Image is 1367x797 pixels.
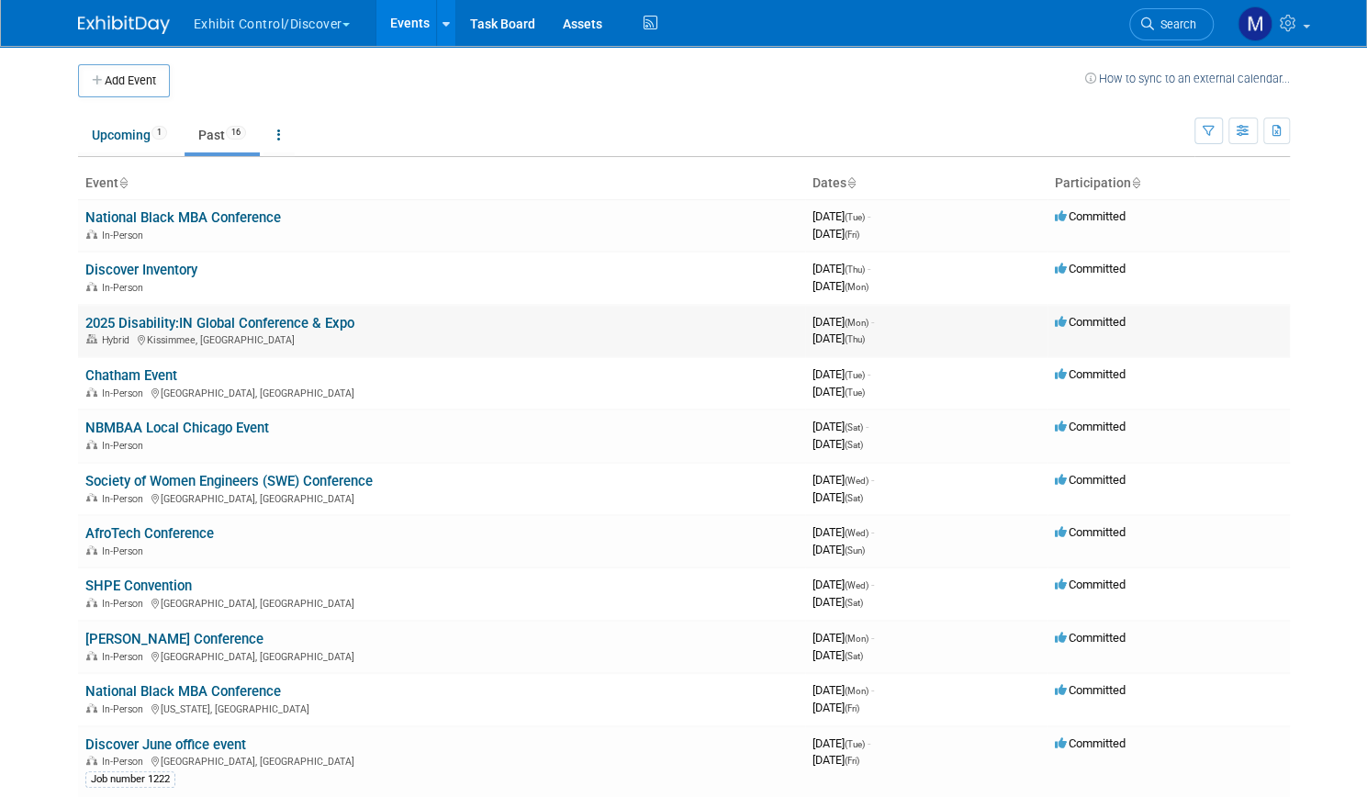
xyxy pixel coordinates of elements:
[85,315,354,331] a: 2025 Disability:IN Global Conference & Expo
[85,736,246,753] a: Discover June office event
[102,493,149,505] span: In-Person
[1154,17,1196,31] span: Search
[86,756,97,765] img: In-Person Event
[86,282,97,291] img: In-Person Event
[1055,683,1126,697] span: Committed
[102,440,149,452] span: In-Person
[86,651,97,660] img: In-Person Event
[812,525,874,539] span: [DATE]
[102,334,135,346] span: Hybrid
[102,387,149,399] span: In-Person
[845,334,865,344] span: (Thu)
[1129,8,1214,40] a: Search
[871,473,874,487] span: -
[85,771,175,788] div: Job number 1222
[805,168,1048,199] th: Dates
[845,212,865,222] span: (Tue)
[845,651,863,661] span: (Sat)
[868,262,870,275] span: -
[812,331,865,345] span: [DATE]
[86,230,97,239] img: In-Person Event
[868,736,870,750] span: -
[86,440,97,449] img: In-Person Event
[846,175,856,190] a: Sort by Start Date
[85,701,798,715] div: [US_STATE], [GEOGRAPHIC_DATA]
[1055,525,1126,539] span: Committed
[812,262,870,275] span: [DATE]
[845,370,865,380] span: (Tue)
[812,648,863,662] span: [DATE]
[102,651,149,663] span: In-Person
[85,753,798,768] div: [GEOGRAPHIC_DATA], [GEOGRAPHIC_DATA]
[845,282,868,292] span: (Mon)
[1085,72,1290,85] a: How to sync to an external calendar...
[812,578,874,591] span: [DATE]
[1055,367,1126,381] span: Committed
[85,262,197,278] a: Discover Inventory
[845,422,863,432] span: (Sat)
[871,315,874,329] span: -
[86,545,97,555] img: In-Person Event
[102,545,149,557] span: In-Person
[812,701,859,714] span: [DATE]
[86,387,97,397] img: In-Person Event
[85,367,177,384] a: Chatham Event
[812,736,870,750] span: [DATE]
[845,476,868,486] span: (Wed)
[812,490,863,504] span: [DATE]
[85,385,798,399] div: [GEOGRAPHIC_DATA], [GEOGRAPHIC_DATA]
[812,437,863,451] span: [DATE]
[78,168,805,199] th: Event
[1238,6,1272,41] img: Matt h
[845,545,865,556] span: (Sun)
[86,493,97,502] img: In-Person Event
[86,703,97,713] img: In-Person Event
[812,209,870,223] span: [DATE]
[871,631,874,645] span: -
[845,739,865,749] span: (Tue)
[78,64,170,97] button: Add Event
[1055,209,1126,223] span: Committed
[86,598,97,607] img: In-Person Event
[151,126,167,140] span: 1
[812,683,874,697] span: [DATE]
[85,683,281,700] a: National Black MBA Conference
[812,227,859,241] span: [DATE]
[812,279,868,293] span: [DATE]
[868,367,870,381] span: -
[226,126,246,140] span: 16
[845,703,859,713] span: (Fri)
[871,578,874,591] span: -
[118,175,128,190] a: Sort by Event Name
[85,525,214,542] a: AfroTech Conference
[102,282,149,294] span: In-Person
[868,209,870,223] span: -
[812,420,868,433] span: [DATE]
[845,686,868,696] span: (Mon)
[1055,736,1126,750] span: Committed
[1055,631,1126,645] span: Committed
[845,318,868,328] span: (Mon)
[1055,420,1126,433] span: Committed
[812,315,874,329] span: [DATE]
[85,331,798,346] div: Kissimmee, [GEOGRAPHIC_DATA]
[812,367,870,381] span: [DATE]
[845,230,859,240] span: (Fri)
[871,525,874,539] span: -
[845,493,863,503] span: (Sat)
[812,473,874,487] span: [DATE]
[85,578,192,594] a: SHPE Convention
[866,420,868,433] span: -
[871,683,874,697] span: -
[812,385,865,398] span: [DATE]
[812,543,865,556] span: [DATE]
[102,756,149,768] span: In-Person
[78,16,170,34] img: ExhibitDay
[845,580,868,590] span: (Wed)
[85,490,798,505] div: [GEOGRAPHIC_DATA], [GEOGRAPHIC_DATA]
[1048,168,1290,199] th: Participation
[102,598,149,610] span: In-Person
[812,753,859,767] span: [DATE]
[85,631,263,647] a: [PERSON_NAME] Conference
[845,440,863,450] span: (Sat)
